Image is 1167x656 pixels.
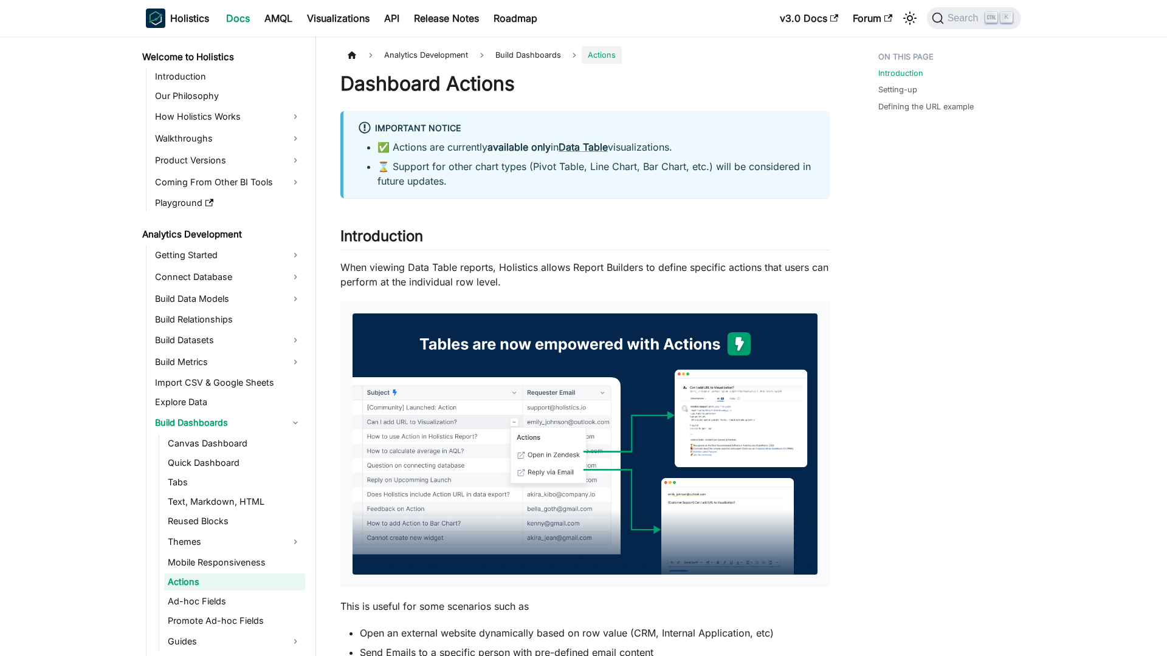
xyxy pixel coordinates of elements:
[489,46,567,64] span: Build Dashboards
[134,36,316,656] nav: Docs sidebar
[151,413,305,432] a: Build Dashboards
[407,9,486,28] a: Release Notes
[377,159,815,188] li: ⌛ Support for other chart types (Pivot Table, Line Chart, Bar Chart, etc.) will be considered in ...
[377,9,407,28] a: API
[164,435,305,452] a: Canvas Dashboard
[151,194,305,211] a: Playground
[146,9,165,28] img: Holistics
[151,352,305,372] a: Build Metrics
[151,87,305,104] a: Our Philosophy
[139,49,305,66] a: Welcome to Holistics
[360,626,830,640] li: Open an external website dynamically based on row value (CRM, Internal Application, etc)
[164,632,305,651] a: Guides
[377,140,815,154] li: ✅ Actions are currently in visualizations.
[340,46,363,64] a: Home page
[164,493,305,510] a: Text, Markdown, HTML
[164,593,305,610] a: Ad-hoc Fields
[151,374,305,391] a: Import CSV & Google Sheets
[486,9,545,28] a: Roadmap
[151,151,305,170] a: Product Versions
[151,129,305,148] a: Walkthroughs
[151,245,305,265] a: Getting Started
[340,260,830,289] p: When viewing Data Table reports, Holistics allows Report Builders to define specific actions that...
[164,532,305,552] a: Themes
[900,9,920,28] button: Switch between dark and light mode (currently light mode)
[878,101,974,112] a: Defining the URL example
[164,474,305,491] a: Tabs
[151,311,305,328] a: Build Relationships
[151,68,305,85] a: Introduction
[164,513,305,530] a: Reused Blocks
[164,573,305,590] a: Actions
[845,9,900,28] a: Forum
[151,107,305,126] a: How Holistics Works
[146,9,209,28] a: HolisticsHolistics
[582,46,622,64] span: Actions
[340,227,830,250] h2: Introduction
[378,46,474,64] span: Analytics Development
[927,7,1021,29] button: Search (Ctrl+K)
[944,13,986,24] span: Search
[151,267,305,287] a: Connect Database
[151,289,305,309] a: Build Data Models
[300,9,377,28] a: Visualizations
[878,67,923,79] a: Introduction
[353,313,818,575] img: Action Background
[340,72,830,96] h1: Dashboard Actions
[878,84,917,95] a: Setting-up
[773,9,845,28] a: v3.0 Docs
[1000,12,1013,23] kbd: K
[487,141,551,153] strong: available only
[151,394,305,411] a: Explore Data
[151,330,305,350] a: Build Datasets
[164,554,305,571] a: Mobile Responsiveness
[340,46,830,64] nav: Breadcrumbs
[170,11,209,26] b: Holistics
[139,226,305,243] a: Analytics Development
[151,173,305,192] a: Coming From Other BI Tools
[257,9,300,28] a: AMQL
[340,599,830,613] p: This is useful for some scenarios such as
[559,141,608,153] a: Data Table
[358,121,815,137] div: Important Notice
[164,454,305,471] a: Quick Dashboard
[219,9,257,28] a: Docs
[164,612,305,629] a: Promote Ad-hoc Fields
